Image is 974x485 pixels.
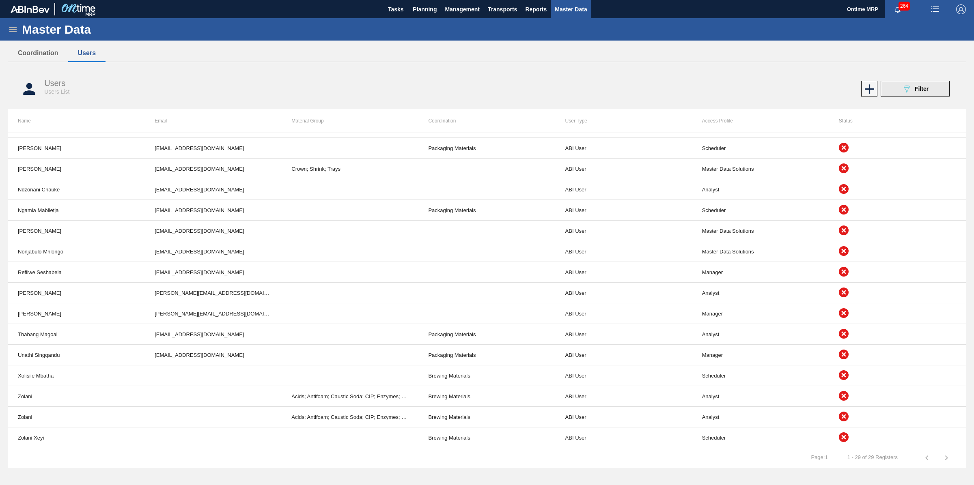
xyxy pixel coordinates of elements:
[8,138,145,159] td: [PERSON_NAME]
[8,221,145,241] td: [PERSON_NAME]
[556,138,692,159] td: ABI User
[556,283,692,303] td: ABI User
[8,303,145,324] td: [PERSON_NAME]
[692,324,829,345] td: Analyst
[555,4,587,14] span: Master Data
[839,163,956,174] div: Disabled user
[899,2,910,11] span: 264
[282,386,418,407] td: Acids; Antifoam; Caustic Soda; CIP; Enzymes; Flavourants & Colourants; Malt; Processing Aids; Gra...
[692,241,829,262] td: Master Data Solutions
[418,200,555,221] td: Packaging Materials
[8,109,145,133] th: Name
[445,4,480,14] span: Management
[145,138,282,159] td: [EMAIL_ADDRESS][DOMAIN_NAME]
[556,324,692,345] td: ABI User
[8,427,145,448] td: Zolani Xeyi
[282,159,418,179] td: Crown; Shrink; Trays
[418,345,555,365] td: Packaging Materials
[556,159,692,179] td: ABI User
[839,412,956,423] div: Disabled user
[839,184,956,195] div: Disabled user
[387,4,405,14] span: Tasks
[839,350,956,361] div: Disabled user
[692,159,829,179] td: Master Data Solutions
[8,345,145,365] td: Unathi Singqandu
[692,345,829,365] td: Manager
[418,109,555,133] th: Coordination
[692,200,829,221] td: Scheduler
[692,303,829,324] td: Manager
[692,138,829,159] td: Scheduler
[692,262,829,283] td: Manager
[8,283,145,303] td: [PERSON_NAME]
[556,427,692,448] td: ABI User
[145,262,282,283] td: [EMAIL_ADDRESS][DOMAIN_NAME]
[692,407,829,427] td: Analyst
[145,179,282,200] td: [EMAIL_ADDRESS][DOMAIN_NAME]
[839,391,956,402] div: Disabled user
[413,4,437,14] span: Planning
[881,81,950,97] button: Filter
[44,88,69,95] span: Users List
[692,179,829,200] td: Analyst
[68,45,106,62] button: Users
[839,246,956,257] div: Disabled user
[8,241,145,262] td: Nonjabulo Mhlongo
[692,427,829,448] td: Scheduler
[885,4,911,15] button: Notifications
[8,45,68,62] button: Coordination
[692,365,829,386] td: Scheduler
[8,324,145,345] td: Thabang Magoai
[692,283,829,303] td: Analyst
[8,386,145,407] td: Zolani
[556,365,692,386] td: ABI User
[418,365,555,386] td: Brewing Materials
[839,143,956,154] div: Disabled user
[556,386,692,407] td: ABI User
[839,432,956,443] div: Disabled user
[839,288,956,298] div: Disabled user
[956,4,966,14] img: Logout
[8,407,145,427] td: Zolani
[839,205,956,216] div: Disabled user
[145,303,282,324] td: [PERSON_NAME][EMAIL_ADDRESS][DOMAIN_NAME]
[829,109,966,133] th: Status
[8,179,145,200] td: Ndzonani Chauke
[556,303,692,324] td: ABI User
[418,407,555,427] td: Brewing Materials
[145,159,282,179] td: [EMAIL_ADDRESS][DOMAIN_NAME]
[692,386,829,407] td: Analyst
[556,241,692,262] td: ABI User
[525,4,547,14] span: Reports
[556,221,692,241] td: ABI User
[839,267,956,278] div: Disabled user
[145,283,282,303] td: [PERSON_NAME][EMAIL_ADDRESS][DOMAIN_NAME]
[838,448,907,461] td: 1 - 29 of 29 Registers
[556,407,692,427] td: ABI User
[860,81,877,97] div: New user
[418,324,555,345] td: Packaging Materials
[8,159,145,179] td: [PERSON_NAME]
[556,262,692,283] td: ABI User
[145,109,282,133] th: Email
[44,79,65,88] span: Users
[145,221,282,241] td: [EMAIL_ADDRESS][DOMAIN_NAME]
[145,200,282,221] td: [EMAIL_ADDRESS][DOMAIN_NAME]
[556,179,692,200] td: ABI User
[8,365,145,386] td: Xolisile Mbatha
[145,241,282,262] td: [EMAIL_ADDRESS][DOMAIN_NAME]
[488,4,517,14] span: Transports
[839,225,956,236] div: Disabled user
[282,109,418,133] th: Material Group
[839,308,956,319] div: Disabled user
[930,4,940,14] img: userActions
[418,138,555,159] td: Packaging Materials
[22,25,166,34] h1: Master Data
[282,407,418,427] td: Acids; Antifoam; Caustic Soda; CIP; Enzymes; Flavourants & Colourants; Malt; Processing Aids; Gra...
[418,386,555,407] td: Brewing Materials
[8,200,145,221] td: Ngamla Mabiletja
[556,200,692,221] td: ABI User
[8,262,145,283] td: Refilwe Seshabela
[11,6,50,13] img: TNhmsLtSVTkK8tSr43FrP2fwEKptu5GPRR3wAAAABJRU5ErkJggg==
[556,109,692,133] th: User Type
